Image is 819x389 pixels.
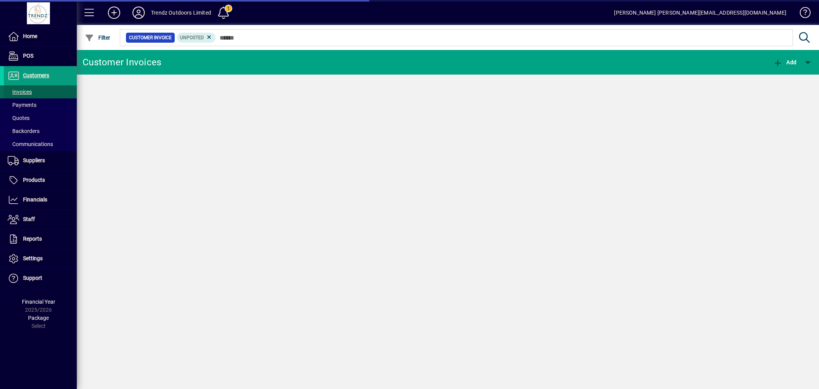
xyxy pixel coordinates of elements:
[4,111,77,125] a: Quotes
[614,7,786,19] div: [PERSON_NAME] [PERSON_NAME][EMAIL_ADDRESS][DOMAIN_NAME]
[23,72,49,78] span: Customers
[28,315,49,321] span: Package
[8,141,53,147] span: Communications
[771,55,798,69] button: Add
[23,33,37,39] span: Home
[85,35,111,41] span: Filter
[8,102,36,108] span: Payments
[23,236,42,242] span: Reports
[4,151,77,170] a: Suppliers
[773,59,796,65] span: Add
[23,255,43,261] span: Settings
[83,56,161,68] div: Customer Invoices
[23,275,42,281] span: Support
[102,6,126,20] button: Add
[151,7,211,19] div: Trendz Outdoors Limited
[23,177,45,183] span: Products
[23,216,35,222] span: Staff
[4,229,77,249] a: Reports
[4,190,77,209] a: Financials
[8,128,40,134] span: Backorders
[23,53,33,59] span: POS
[23,157,45,163] span: Suppliers
[4,27,77,46] a: Home
[22,299,55,305] span: Financial Year
[8,89,32,95] span: Invoices
[4,210,77,229] a: Staff
[4,269,77,288] a: Support
[4,47,77,66] a: POS
[4,138,77,151] a: Communications
[83,31,113,45] button: Filter
[4,125,77,138] a: Backorders
[4,85,77,98] a: Invoices
[23,196,47,203] span: Financials
[126,6,151,20] button: Profile
[4,249,77,268] a: Settings
[4,171,77,190] a: Products
[4,98,77,111] a: Payments
[180,35,204,40] span: Unposted
[8,115,30,121] span: Quotes
[129,34,172,42] span: Customer Invoice
[177,33,216,43] mat-chip: Customer Invoice Status: Unposted
[794,2,809,27] a: Knowledge Base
